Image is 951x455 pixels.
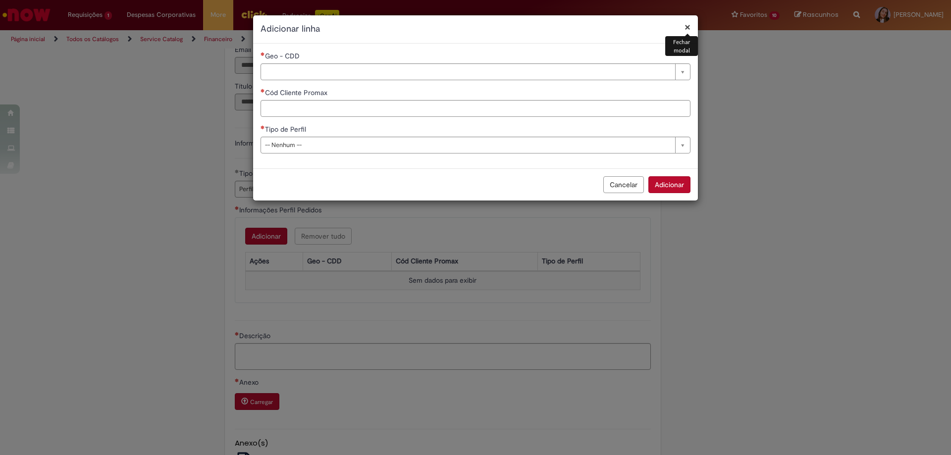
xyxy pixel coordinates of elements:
[261,100,690,117] input: Cód Cliente Promax
[603,176,644,193] button: Cancelar
[265,88,329,97] span: Cód Cliente Promax
[265,137,670,153] span: -- Nenhum --
[261,52,265,56] span: Necessários
[261,63,690,80] a: Limpar campo Geo - CDD
[265,51,302,60] span: Necessários - Geo - CDD
[665,36,698,56] div: Fechar modal
[261,125,265,129] span: Necessários
[648,176,690,193] button: Adicionar
[261,89,265,93] span: Necessários
[261,23,690,36] h2: Adicionar linha
[685,22,690,32] button: Fechar modal
[265,125,308,134] span: Tipo de Perfil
